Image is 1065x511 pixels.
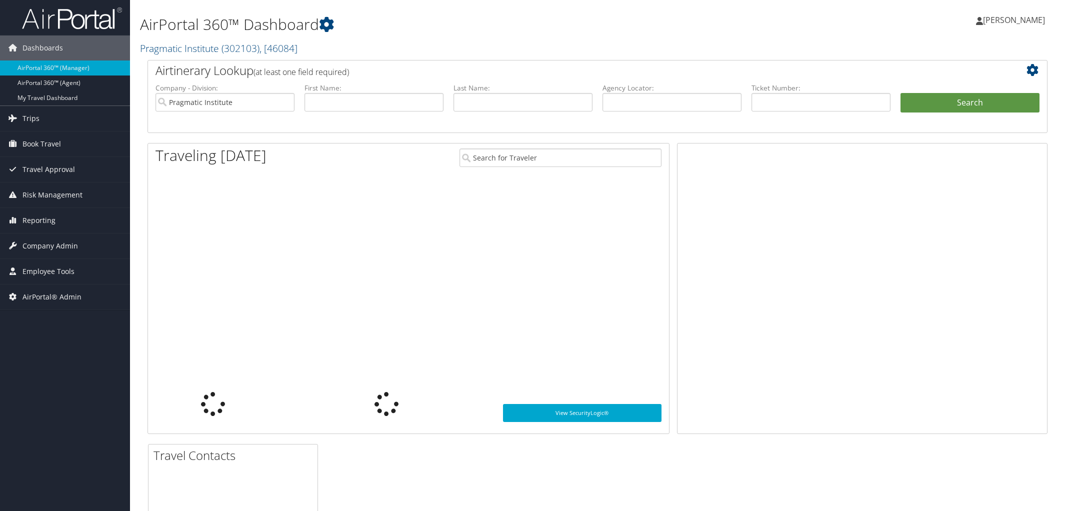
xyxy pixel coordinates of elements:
h2: Travel Contacts [153,447,317,464]
span: Risk Management [22,182,82,207]
span: ( 302103 ) [221,41,259,55]
a: [PERSON_NAME] [976,5,1055,35]
img: airportal-logo.png [22,6,122,30]
label: Company - Division: [155,83,294,93]
label: Agency Locator: [602,83,741,93]
span: Reporting [22,208,55,233]
h2: Airtinerary Lookup [155,62,964,79]
span: Travel Approval [22,157,75,182]
label: First Name: [304,83,443,93]
label: Ticket Number: [751,83,890,93]
span: AirPortal® Admin [22,284,81,309]
span: Dashboards [22,35,63,60]
button: Search [900,93,1039,113]
span: Book Travel [22,131,61,156]
span: Company Admin [22,233,78,258]
input: Search for Traveler [459,148,661,167]
label: Last Name: [453,83,592,93]
span: Employee Tools [22,259,74,284]
h1: Traveling [DATE] [155,145,266,166]
a: View SecurityLogic® [503,404,661,422]
h1: AirPortal 360™ Dashboard [140,14,750,35]
span: [PERSON_NAME] [983,14,1045,25]
span: (at least one field required) [253,66,349,77]
span: Trips [22,106,39,131]
a: Pragmatic Institute [140,41,297,55]
span: , [ 46084 ] [259,41,297,55]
